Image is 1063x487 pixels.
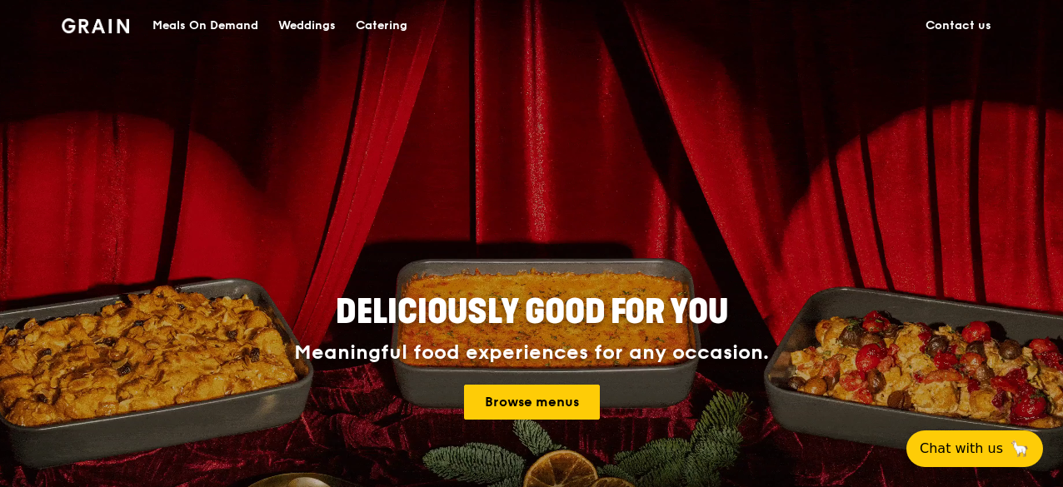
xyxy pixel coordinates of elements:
div: Catering [356,1,407,51]
button: Chat with us🦙 [906,430,1043,467]
a: Browse menus [464,385,600,420]
img: Grain [62,18,129,33]
a: Catering [346,1,417,51]
div: Meaningful food experiences for any occasion. [232,341,831,365]
a: Weddings [268,1,346,51]
span: 🦙 [1010,439,1030,459]
span: Deliciously good for you [336,292,728,332]
a: Contact us [916,1,1001,51]
div: Weddings [278,1,336,51]
span: Chat with us [920,439,1003,459]
div: Meals On Demand [152,1,258,51]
